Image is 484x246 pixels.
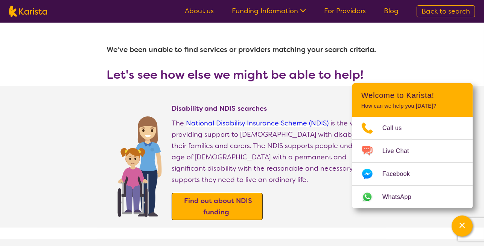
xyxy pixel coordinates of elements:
[417,5,475,17] a: Back to search
[382,122,411,134] span: Call us
[186,119,329,128] a: National Disability Insurance Scheme (NDIS)
[185,6,214,15] a: About us
[352,186,473,208] a: Web link opens in a new tab.
[172,104,377,113] h4: Disability and NDIS searches
[384,6,399,15] a: Blog
[174,195,260,218] a: Find out about NDIS funding
[107,68,377,81] h3: Let's see how else we might be able to help!
[352,83,473,208] div: Channel Menu
[184,196,252,217] b: Find out about NDIS funding
[324,6,366,15] a: For Providers
[361,91,464,100] h2: Welcome to Karista!
[9,6,47,17] img: Karista logo
[382,145,418,157] span: Live Chat
[114,112,164,217] img: Find NDIS and Disability services and providers
[107,41,377,59] h1: We've been unable to find services or providers matching your search criteria.
[361,103,464,109] p: How can we help you [DATE]?
[232,6,306,15] a: Funding Information
[422,7,470,16] span: Back to search
[452,215,473,237] button: Channel Menu
[172,118,377,185] p: The is the way of providing support to [DEMOGRAPHIC_DATA] with disability, their families and car...
[382,191,420,203] span: WhatsApp
[382,168,419,180] span: Facebook
[352,117,473,208] ul: Choose channel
